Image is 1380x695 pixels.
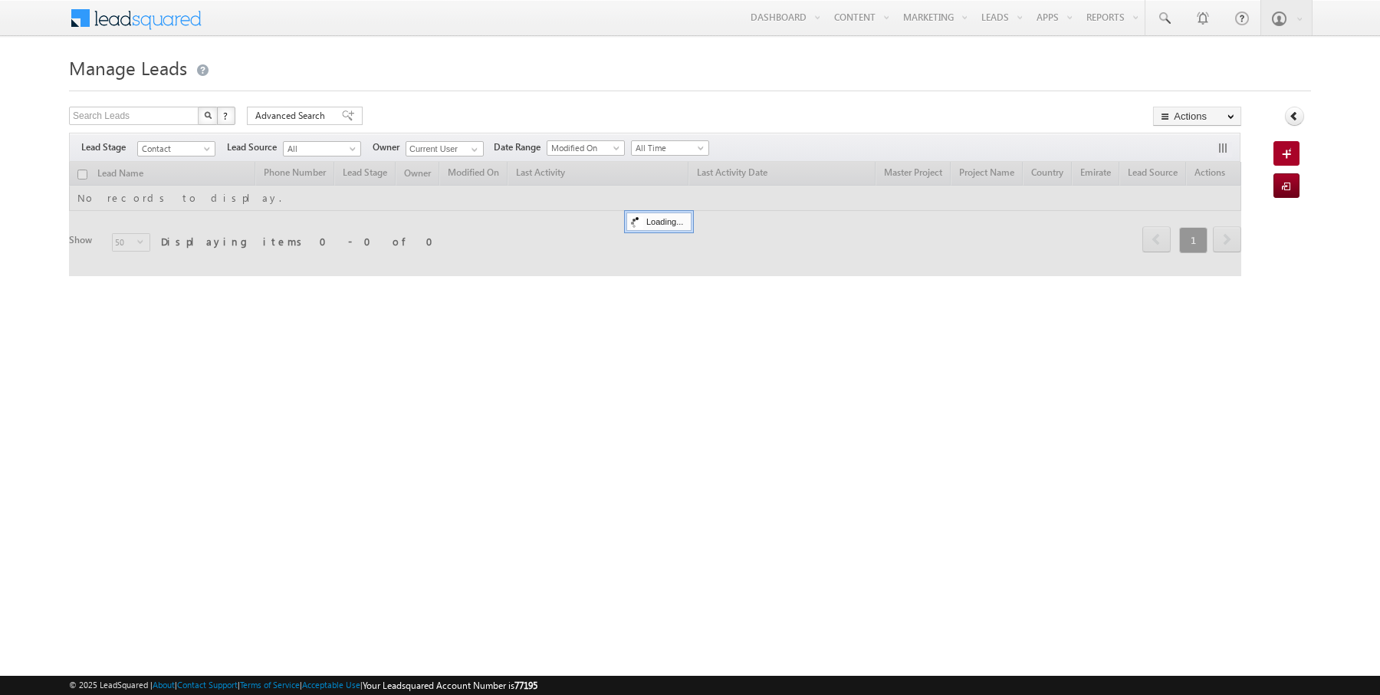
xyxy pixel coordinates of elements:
span: All [284,142,356,156]
a: All [283,141,361,156]
a: About [153,680,175,690]
span: Manage Leads [69,55,187,80]
span: Modified On [547,141,620,155]
a: Modified On [547,140,625,156]
span: Advanced Search [255,109,330,123]
a: Contact [137,141,215,156]
span: Date Range [494,140,547,154]
div: Loading... [626,212,692,231]
a: All Time [631,140,709,156]
input: Type to Search [406,141,484,156]
span: All Time [632,141,705,155]
button: ? [217,107,235,125]
span: Lead Source [227,140,283,154]
span: Lead Stage [81,140,137,154]
a: Contact Support [177,680,238,690]
span: Owner [373,140,406,154]
span: Your Leadsquared Account Number is [363,680,537,691]
a: Show All Items [463,142,482,157]
a: Acceptable Use [302,680,360,690]
a: Terms of Service [240,680,300,690]
span: ? [223,109,230,122]
button: Actions [1153,107,1241,126]
span: © 2025 LeadSquared | | | | | [69,678,537,693]
span: Contact [138,142,211,156]
img: Search [204,111,212,119]
span: 77195 [514,680,537,691]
